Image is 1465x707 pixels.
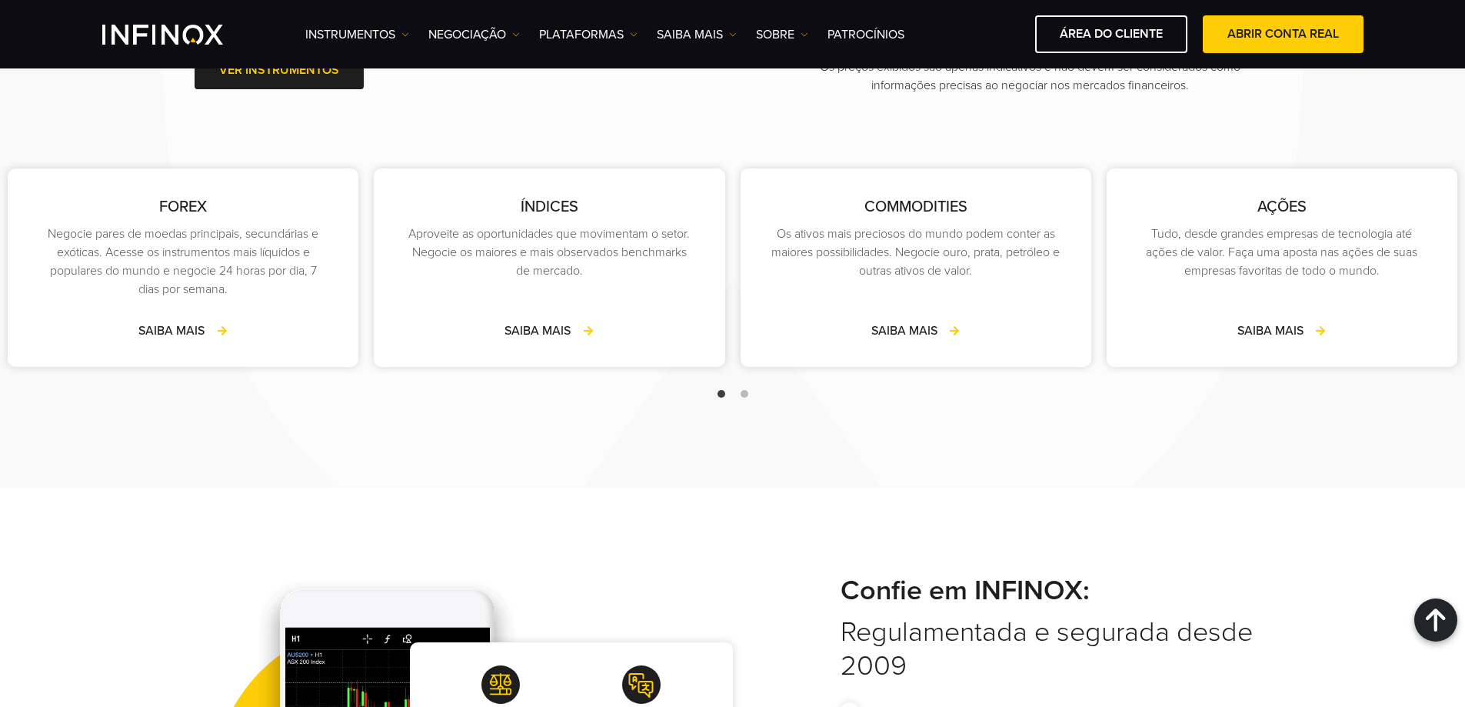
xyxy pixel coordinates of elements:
span: Go to slide 2 [741,390,748,398]
a: Patrocínios [827,25,904,44]
span: Go to slide 1 [718,390,725,398]
p: Os ativos mais preciosos do mundo podem conter as maiores possibilidades. Negocie ouro, prata, pe... [771,225,1060,280]
a: ÁREA DO CLIENTE [1035,15,1187,53]
p: Negocie pares de moedas principais, secundárias e exóticas. Acesse os instrumentos mais líquidos ... [38,225,328,298]
a: Saiba mais [657,25,737,44]
a: SAIBA MAIS [1237,322,1327,340]
p: FOREX [38,195,328,218]
a: Instrumentos [305,25,409,44]
a: INFINOX Logo [102,25,259,45]
a: VER INSTRUMENTOS [195,52,364,89]
p: COMMODITIES [771,195,1060,218]
p: AÇÕES [1137,195,1427,218]
h2: Regulamentada e segurada desde 2009 [841,574,1271,683]
a: SOBRE [756,25,808,44]
strong: Confie em INFINOX: [841,574,1271,608]
a: SAIBA MAIS [138,322,228,340]
p: ÍNDICES [405,195,694,218]
p: Os preços exibidos são apenas indicativos e não devem ser considerados como informações precisas ... [790,58,1270,95]
a: SAIBA MAIS [504,322,594,340]
a: PLATAFORMAS [539,25,638,44]
a: ABRIR CONTA REAL [1203,15,1363,53]
p: Tudo, desde grandes empresas de tecnologia até ações de valor. Faça uma aposta nas ações de suas ... [1137,225,1427,280]
a: SAIBA MAIS [871,322,961,340]
a: NEGOCIAÇÃO [428,25,520,44]
p: Aproveite as oportunidades que movimentam o setor. Negocie os maiores e mais observados benchmark... [405,225,694,280]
